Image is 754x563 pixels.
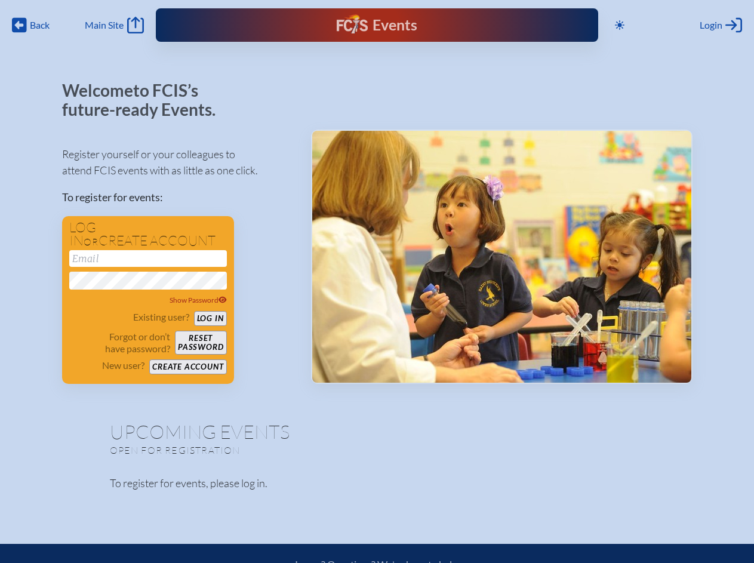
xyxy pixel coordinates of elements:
input: Email [69,250,227,267]
img: Events [312,131,691,383]
p: Welcome to FCIS’s future-ready Events. [62,81,229,119]
button: Create account [149,359,226,374]
span: Main Site [85,19,124,31]
div: FCIS Events — Future ready [285,14,469,36]
span: Login [700,19,722,31]
span: Back [30,19,50,31]
span: or [84,236,99,248]
p: To register for events: [62,189,292,205]
p: Forgot or don’t have password? [69,331,171,355]
p: To register for events, please log in. [110,475,645,491]
p: Register yourself or your colleagues to attend FCIS events with as little as one click. [62,146,292,179]
h1: Log in create account [69,221,227,248]
a: Main Site [85,17,143,33]
p: Existing user? [133,311,189,323]
p: Open for registration [110,444,425,456]
h1: Upcoming Events [110,422,645,441]
button: Resetpassword [175,331,226,355]
button: Log in [194,311,227,326]
span: Show Password [170,296,227,304]
p: New user? [102,359,144,371]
